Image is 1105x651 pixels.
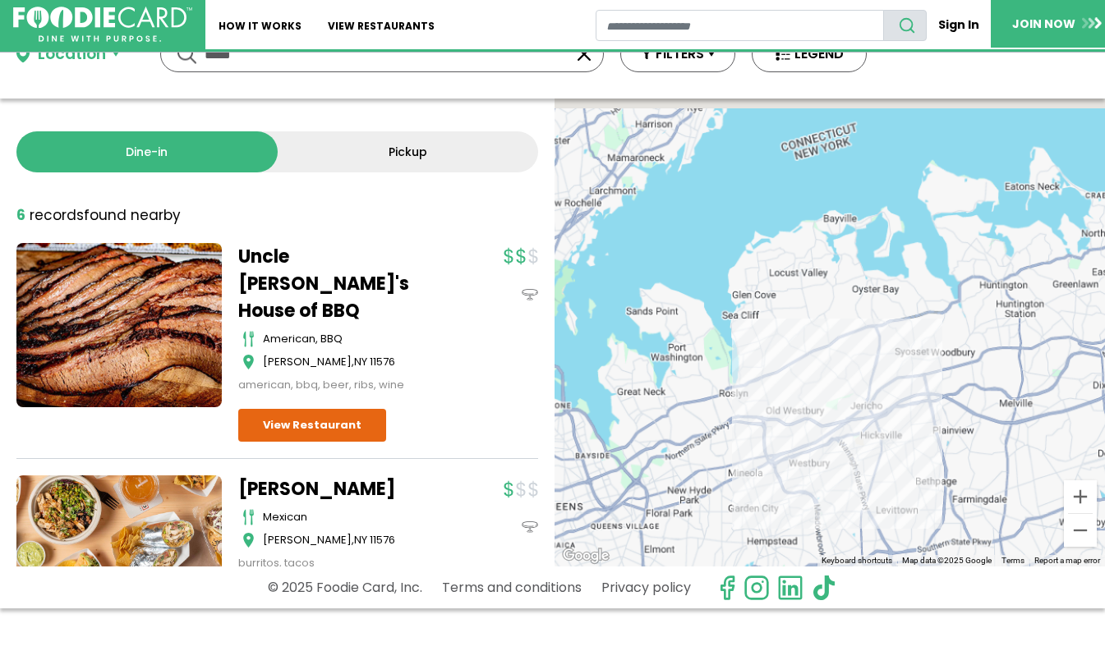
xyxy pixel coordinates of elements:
a: Privacy policy [601,573,691,602]
a: Report a map error [1034,556,1100,565]
button: Keyboard shortcuts [822,555,892,566]
span: NY [354,532,367,548]
img: map_icon.svg [242,532,255,548]
img: cutlery_icon.svg [242,509,255,525]
a: Dine-in [16,131,278,172]
div: , [263,532,444,548]
span: 11576 [370,532,395,548]
svg: check us out on facebook [714,575,740,601]
span: NY [354,354,367,369]
img: map_icon.svg [242,354,255,370]
a: [PERSON_NAME] [238,475,444,502]
a: Terms [1001,556,1024,565]
span: 11576 [370,354,395,369]
strong: 6 [16,205,25,225]
a: Terms and conditions [442,573,582,602]
button: FILTERS [620,36,735,72]
span: Map data ©2025 Google [902,556,992,565]
div: burritos, tacos [238,555,444,571]
button: Zoom out [1064,514,1097,547]
p: © 2025 Foodie Card, Inc. [268,573,422,602]
img: FoodieCard; Eat, Drink, Save, Donate [13,7,192,43]
span: records [30,205,84,225]
img: dinein_icon.svg [522,519,538,535]
button: Zoom in [1064,480,1097,513]
span: [PERSON_NAME] [263,532,352,548]
input: restaurant search [596,10,884,41]
div: american, bbq, beer, ribs, wine [238,377,444,393]
a: Pickup [278,131,539,172]
div: found nearby [16,205,181,227]
div: Location [38,43,106,66]
a: Open this area in Google Maps (opens a new window) [559,545,613,566]
img: Google [559,545,613,566]
div: American, BBQ [263,331,444,347]
img: cutlery_icon.svg [242,331,255,347]
a: Uncle [PERSON_NAME]'s House of BBQ [238,243,444,324]
img: tiktok.svg [811,575,837,601]
div: mexican [263,509,444,525]
img: linkedin.svg [777,575,803,601]
img: dinein_icon.svg [522,287,538,303]
a: Sign In [927,10,991,40]
a: View Restaurant [238,409,386,442]
button: search [883,10,927,41]
div: , [263,354,444,370]
span: [PERSON_NAME] [263,354,352,369]
button: LEGEND [752,36,867,72]
button: Location [16,43,119,66]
